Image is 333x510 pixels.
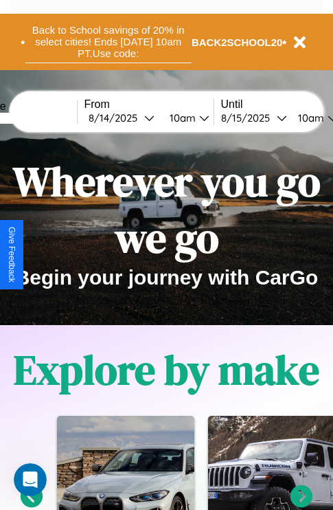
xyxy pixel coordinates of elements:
[291,111,328,124] div: 10am
[25,21,192,63] button: Back to School savings of 20% in select cities! Ends [DATE] 10am PT.Use code:
[192,36,283,48] b: BACK2SCHOOL20
[89,111,144,124] div: 8 / 14 / 2025
[84,111,159,125] button: 8/14/2025
[221,111,277,124] div: 8 / 15 / 2025
[84,98,214,111] label: From
[163,111,199,124] div: 10am
[7,227,16,282] div: Give Feedback
[14,342,319,398] h1: Explore by make
[159,111,214,125] button: 10am
[14,463,47,496] iframe: Intercom live chat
